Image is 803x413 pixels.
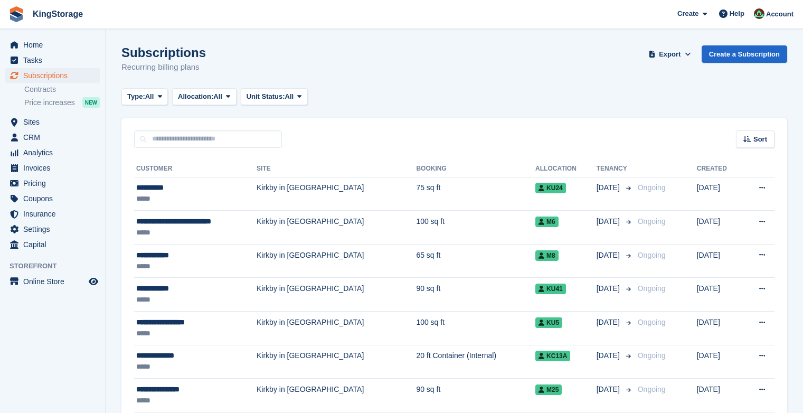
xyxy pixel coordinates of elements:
[647,45,693,63] button: Export
[416,312,535,345] td: 100 sq ft
[5,161,100,175] a: menu
[257,278,416,312] td: Kirkby in [GEOGRAPHIC_DATA]
[766,9,793,20] span: Account
[597,182,622,193] span: [DATE]
[8,6,24,22] img: stora-icon-8386f47178a22dfd0bd8f6a31ec36ba5ce8667c1dd55bd0f319d3a0aa187defe.svg
[416,161,535,177] th: Booking
[23,207,87,221] span: Insurance
[535,250,559,261] span: M8
[535,161,597,177] th: Allocation
[23,161,87,175] span: Invoices
[257,161,416,177] th: Site
[5,237,100,252] a: menu
[638,284,666,293] span: Ongoing
[416,211,535,245] td: 100 sq ft
[597,283,622,294] span: [DATE]
[416,278,535,312] td: 90 sq ft
[697,278,742,312] td: [DATE]
[730,8,744,19] span: Help
[178,91,213,102] span: Allocation:
[10,261,105,271] span: Storefront
[535,284,566,294] span: KU41
[23,237,87,252] span: Capital
[416,379,535,412] td: 90 sq ft
[23,53,87,68] span: Tasks
[754,8,764,19] img: John King
[597,317,622,328] span: [DATE]
[697,345,742,379] td: [DATE]
[257,312,416,345] td: Kirkby in [GEOGRAPHIC_DATA]
[702,45,787,63] a: Create a Subscription
[5,222,100,237] a: menu
[697,244,742,278] td: [DATE]
[697,211,742,245] td: [DATE]
[697,312,742,345] td: [DATE]
[5,115,100,129] a: menu
[638,251,666,259] span: Ongoing
[24,97,100,108] a: Price increases NEW
[121,88,168,106] button: Type: All
[659,49,681,60] span: Export
[535,217,559,227] span: M6
[5,145,100,160] a: menu
[5,68,100,83] a: menu
[5,53,100,68] a: menu
[172,88,237,106] button: Allocation: All
[23,68,87,83] span: Subscriptions
[23,37,87,52] span: Home
[23,191,87,206] span: Coupons
[697,379,742,412] td: [DATE]
[5,176,100,191] a: menu
[697,177,742,211] td: [DATE]
[535,351,570,361] span: KC13A
[597,216,622,227] span: [DATE]
[23,222,87,237] span: Settings
[285,91,294,102] span: All
[597,161,634,177] th: Tenancy
[23,145,87,160] span: Analytics
[121,45,206,60] h1: Subscriptions
[597,384,622,395] span: [DATE]
[23,274,87,289] span: Online Store
[24,98,75,108] span: Price increases
[5,274,100,289] a: menu
[5,37,100,52] a: menu
[677,8,698,19] span: Create
[82,97,100,108] div: NEW
[24,85,100,95] a: Contracts
[5,191,100,206] a: menu
[597,350,622,361] span: [DATE]
[213,91,222,102] span: All
[247,91,285,102] span: Unit Status:
[535,317,562,328] span: KU5
[535,384,562,395] span: M25
[638,385,666,393] span: Ongoing
[257,379,416,412] td: Kirkby in [GEOGRAPHIC_DATA]
[697,161,742,177] th: Created
[638,183,666,192] span: Ongoing
[257,345,416,379] td: Kirkby in [GEOGRAPHIC_DATA]
[638,318,666,326] span: Ongoing
[29,5,87,23] a: KingStorage
[5,207,100,221] a: menu
[241,88,308,106] button: Unit Status: All
[638,217,666,226] span: Ongoing
[121,61,206,73] p: Recurring billing plans
[23,130,87,145] span: CRM
[535,183,566,193] span: KU24
[416,244,535,278] td: 65 sq ft
[257,211,416,245] td: Kirkby in [GEOGRAPHIC_DATA]
[145,91,154,102] span: All
[5,130,100,145] a: menu
[23,115,87,129] span: Sites
[23,176,87,191] span: Pricing
[638,351,666,360] span: Ongoing
[416,345,535,379] td: 20 ft Container (Internal)
[416,177,535,211] td: 75 sq ft
[753,134,767,145] span: Sort
[257,244,416,278] td: Kirkby in [GEOGRAPHIC_DATA]
[127,91,145,102] span: Type:
[87,275,100,288] a: Preview store
[257,177,416,211] td: Kirkby in [GEOGRAPHIC_DATA]
[597,250,622,261] span: [DATE]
